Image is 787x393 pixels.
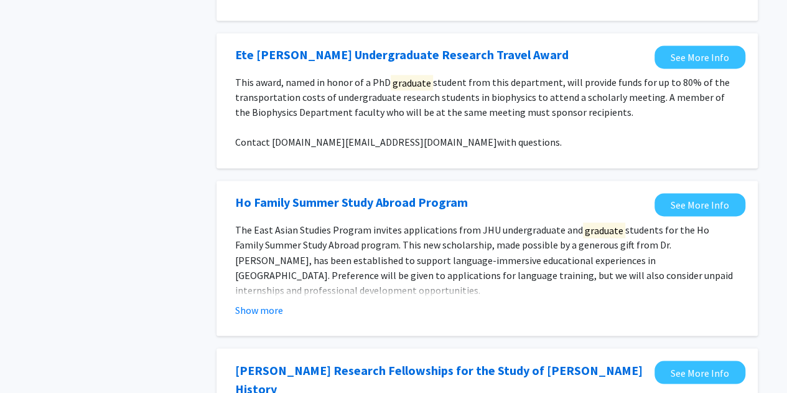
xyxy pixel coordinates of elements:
a: Opens in a new tab [235,193,468,212]
p: with questions. [235,135,739,149]
span: Contact [DOMAIN_NAME][EMAIL_ADDRESS][DOMAIN_NAME] [235,136,497,148]
a: Opens in a new tab [654,193,745,216]
span: This award, named in honor of a PhD student from this department, will provide funds for up to 80... [235,74,730,118]
p: The East Asian Studies Program invites applications from JHU undergraduate and students for the H... [235,222,739,297]
button: Show more [235,302,283,317]
iframe: Chat [9,337,53,384]
a: Opens in a new tab [654,361,745,384]
a: Opens in a new tab [235,45,569,64]
mark: graduate [583,222,625,238]
mark: graduate [391,74,433,90]
a: Opens in a new tab [654,45,745,69]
